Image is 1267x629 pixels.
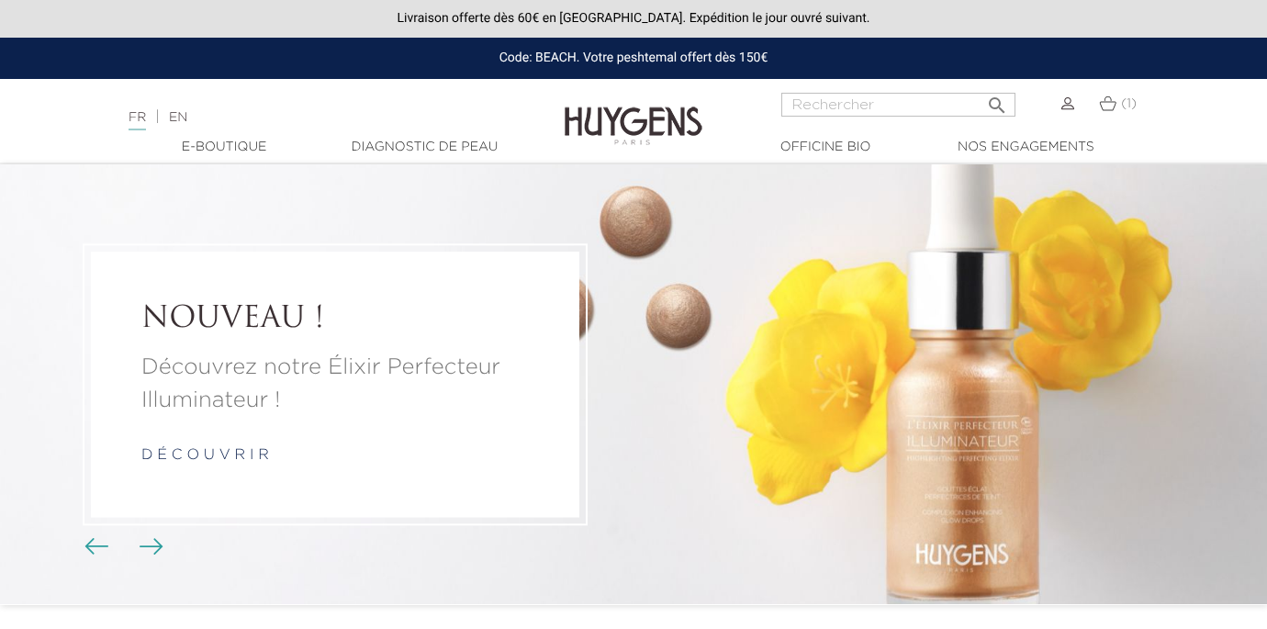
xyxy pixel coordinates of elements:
[734,138,917,157] a: Officine Bio
[141,351,529,417] a: Découvrez notre Élixir Perfecteur Illuminateur !
[1099,96,1137,111] a: (1)
[981,87,1014,112] button: 
[129,111,146,130] a: FR
[986,89,1008,111] i: 
[141,302,529,337] a: NOUVEAU !
[332,138,516,157] a: Diagnostic de peau
[119,107,514,129] div: |
[781,93,1015,117] input: Rechercher
[1121,97,1137,110] span: (1)
[934,138,1117,157] a: Nos engagements
[141,448,269,463] a: d é c o u v r i r
[132,138,316,157] a: E-Boutique
[92,534,151,561] div: Boutons du carrousel
[169,111,187,124] a: EN
[565,77,702,148] img: Huygens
